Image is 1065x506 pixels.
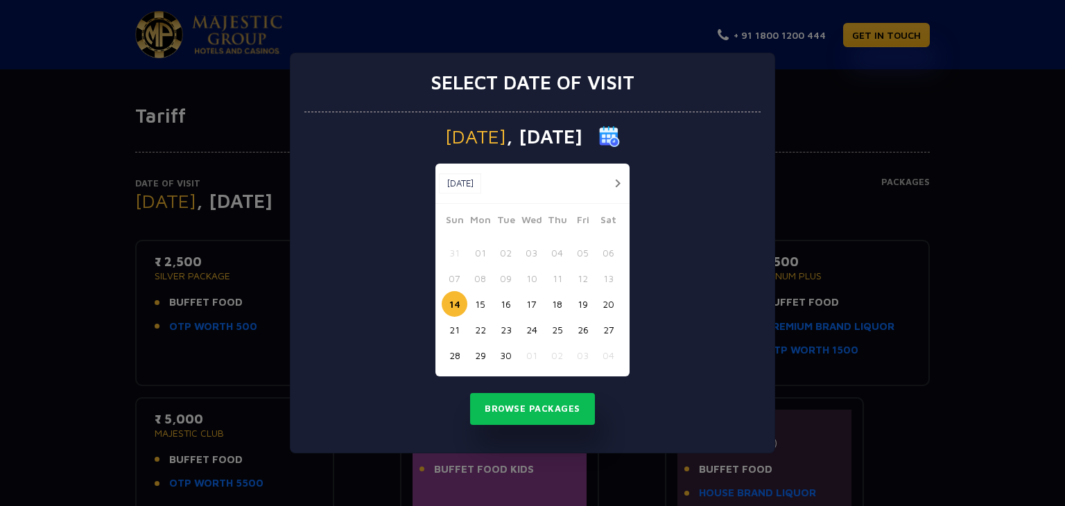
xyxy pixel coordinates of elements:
button: 06 [596,240,621,265]
button: 11 [544,265,570,291]
button: 29 [467,342,493,368]
button: 04 [596,342,621,368]
button: 01 [519,342,544,368]
span: Sun [442,212,467,232]
span: Tue [493,212,519,232]
button: 08 [467,265,493,291]
button: 04 [544,240,570,265]
button: 09 [493,265,519,291]
span: Sat [596,212,621,232]
button: 22 [467,317,493,342]
button: 14 [442,291,467,317]
button: 21 [442,317,467,342]
button: 17 [519,291,544,317]
button: 05 [570,240,596,265]
span: , [DATE] [506,127,582,146]
button: 12 [570,265,596,291]
button: 26 [570,317,596,342]
button: 20 [596,291,621,317]
button: 25 [544,317,570,342]
button: 19 [570,291,596,317]
button: 30 [493,342,519,368]
button: 01 [467,240,493,265]
button: [DATE] [439,173,481,194]
span: Thu [544,212,570,232]
button: 13 [596,265,621,291]
button: 10 [519,265,544,291]
button: 02 [493,240,519,265]
button: 03 [519,240,544,265]
button: 07 [442,265,467,291]
button: 24 [519,317,544,342]
button: 28 [442,342,467,368]
button: 18 [544,291,570,317]
span: [DATE] [445,127,506,146]
button: 15 [467,291,493,317]
h3: Select date of visit [431,71,634,94]
button: 16 [493,291,519,317]
button: 02 [544,342,570,368]
img: calender icon [599,126,620,147]
button: 31 [442,240,467,265]
span: Wed [519,212,544,232]
span: Fri [570,212,596,232]
button: 27 [596,317,621,342]
button: 03 [570,342,596,368]
span: Mon [467,212,493,232]
button: 23 [493,317,519,342]
button: Browse Packages [470,393,595,425]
